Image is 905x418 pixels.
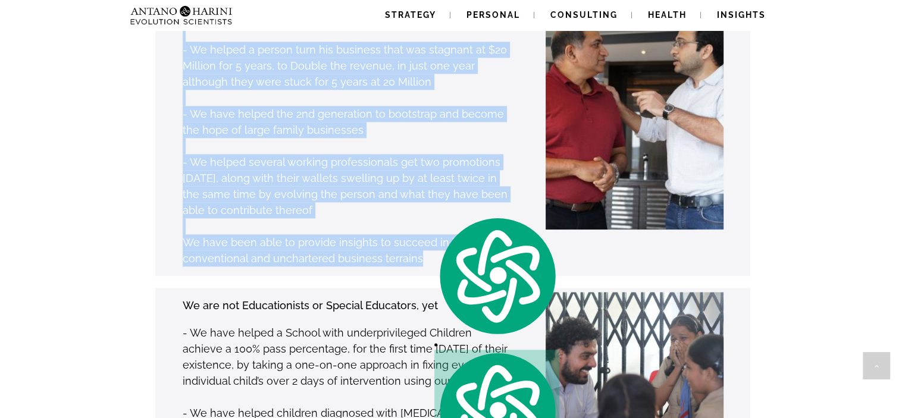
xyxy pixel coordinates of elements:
p: We have been able to provide insights to succeed in both conventional and unchartered business te... [183,234,508,266]
p: - We have helped a School with underprivileged Children achieve a 100% pass percentage, for the f... [183,325,508,389]
p: - We have helped the 2nd generation to bootstrap and become the hope of large family businesses [183,106,508,138]
span: Strategy [385,10,436,20]
span: Health [648,10,687,20]
span: Personal [466,10,520,20]
span: Consulting [550,10,618,20]
p: - We helped a person turn his business that was stagnant at $20 Million for 5 years, to Double th... [183,42,508,90]
p: - We helped several working professionals get two promotions [DATE], along with their wallets swe... [183,154,508,218]
span: Insights [717,10,766,20]
img: logo.svg [434,215,559,337]
strong: We are not Educationists or Special Educators, yet [183,299,438,312]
